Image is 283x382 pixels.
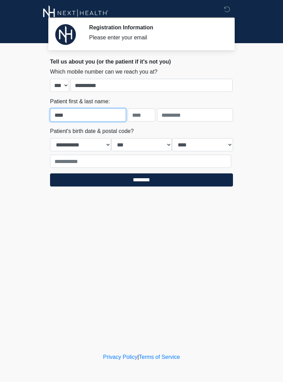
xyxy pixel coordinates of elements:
[137,354,139,360] a: |
[55,24,76,45] img: Agent Avatar
[89,24,223,31] h2: Registration Information
[139,354,180,360] a: Terms of Service
[43,5,108,21] img: Next-Health Montecito Logo
[50,97,110,106] label: Patient first & last name:
[89,34,223,42] div: Please enter your email
[103,354,138,360] a: Privacy Policy
[50,58,233,65] h2: Tell us about you (or the patient if it's not you)
[50,127,134,135] label: Patient's birth date & postal code?
[50,68,157,76] label: Which mobile number can we reach you at?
